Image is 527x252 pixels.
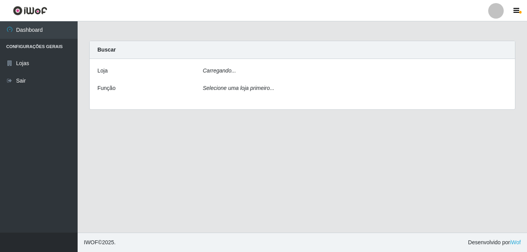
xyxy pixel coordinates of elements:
[13,6,47,16] img: CoreUI Logo
[468,238,521,247] span: Desenvolvido por
[97,67,107,75] label: Loja
[97,47,116,53] strong: Buscar
[203,67,236,74] i: Carregando...
[84,238,116,247] span: © 2025 .
[97,84,116,92] label: Função
[203,85,274,91] i: Selecione uma loja primeiro...
[84,239,98,245] span: IWOF
[510,239,521,245] a: iWof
